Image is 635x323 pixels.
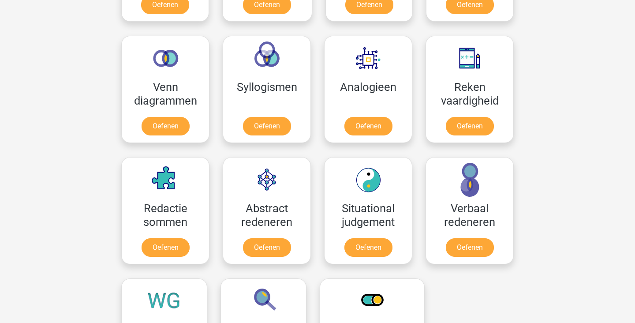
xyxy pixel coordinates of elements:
[446,238,494,257] a: Oefenen
[142,117,190,135] a: Oefenen
[243,117,291,135] a: Oefenen
[446,117,494,135] a: Oefenen
[243,238,291,257] a: Oefenen
[344,238,392,257] a: Oefenen
[344,117,392,135] a: Oefenen
[142,238,190,257] a: Oefenen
